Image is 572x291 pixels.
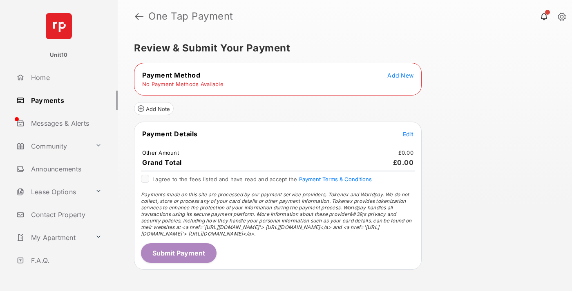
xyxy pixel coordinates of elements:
[50,51,68,59] p: Unit10
[152,176,372,182] span: I agree to the fees listed and have read and accept the
[141,243,217,263] button: Submit Payment
[13,136,92,156] a: Community
[134,43,549,53] h5: Review & Submit Your Payment
[142,149,179,156] td: Other Amount
[387,71,413,79] button: Add New
[13,113,118,133] a: Messages & Alerts
[13,251,118,270] a: F.A.Q.
[141,191,411,237] span: Payments made on this site are processed by our payment service providers, Tokenex and Worldpay. ...
[46,13,72,39] img: svg+xml;base64,PHN2ZyB4bWxucz0iaHR0cDovL3d3dy53My5vcmcvMjAwMC9zdmciIHdpZHRoPSI2NCIgaGVpZ2h0PSI2NC...
[142,80,224,88] td: No Payment Methods Available
[387,72,413,79] span: Add New
[13,91,118,110] a: Payments
[403,131,413,138] span: Edit
[13,205,118,224] a: Contact Property
[398,149,414,156] td: £0.00
[142,130,198,138] span: Payment Details
[142,158,182,167] span: Grand Total
[142,71,200,79] span: Payment Method
[148,11,233,21] strong: One Tap Payment
[299,176,372,182] button: I agree to the fees listed and have read and accept the
[393,158,414,167] span: £0.00
[13,68,118,87] a: Home
[13,159,118,179] a: Announcements
[13,182,92,202] a: Lease Options
[13,228,92,247] a: My Apartment
[134,102,174,115] button: Add Note
[403,130,413,138] button: Edit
